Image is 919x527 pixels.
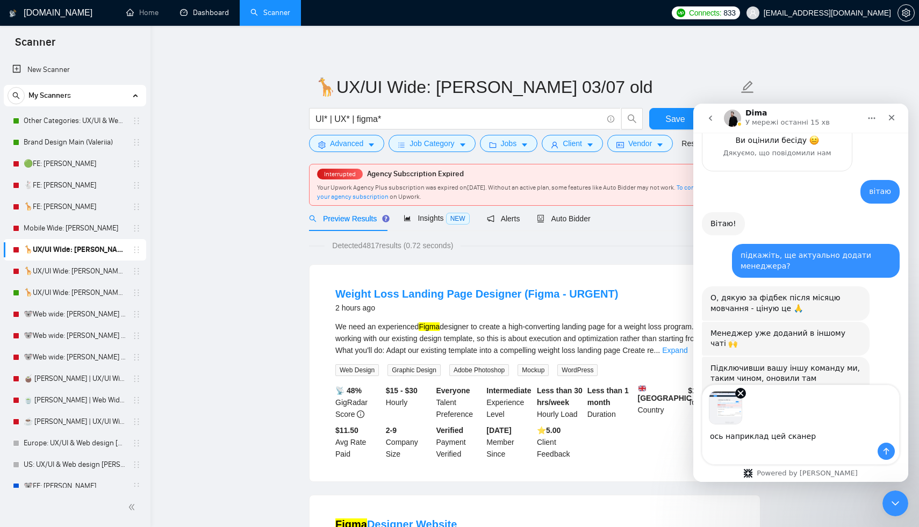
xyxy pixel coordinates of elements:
[677,9,685,17] img: upwork-logo.png
[689,7,721,19] span: Connects:
[898,9,914,17] span: setting
[381,214,391,223] div: Tooltip anchor
[335,321,734,356] div: We need an experienced designer to create a high-converting landing page for a weight loss progra...
[24,282,126,304] a: 🦒UX/UI Wide: [PERSON_NAME] 03/07 quest
[607,135,673,152] button: idcardVendorcaret-down
[132,353,141,362] span: holder
[315,74,738,100] input: Scanner name...
[486,386,531,395] b: Intermediate
[404,214,411,222] span: area-chart
[24,411,126,432] a: ☕ [PERSON_NAME] | UX/UI Wide: 29/07 - Bid in Range
[132,417,141,426] span: holder
[521,141,528,149] span: caret-down
[542,135,603,152] button: userClientcaret-down
[132,331,141,340] span: holder
[449,364,509,376] span: Adobe Photoshop
[384,385,434,420] div: Hourly
[250,8,290,17] a: searchScanner
[434,385,485,420] div: Talent Preference
[335,386,362,395] b: 📡 48%
[518,364,549,376] span: Mockup
[587,386,629,407] b: Less than 1 month
[404,214,469,222] span: Insights
[686,385,736,420] div: Total Spent
[662,346,687,355] a: Expand
[132,482,141,490] span: holder
[132,181,141,190] span: holder
[410,138,454,149] span: Job Category
[586,141,594,149] span: caret-down
[882,490,908,516] iframe: To enrich screen reader interactions, please activate Accessibility in Grammarly extension settings
[333,385,384,420] div: GigRadar Score
[557,364,598,376] span: WordPress
[607,115,614,122] span: info-circle
[616,141,624,149] span: idcard
[24,261,126,282] a: 🦒UX/UI Wide: [PERSON_NAME] 03/07 portfolio
[12,59,138,81] a: New Scanner
[333,424,384,460] div: Avg Rate Paid
[898,4,915,21] button: setting
[132,267,141,276] span: holder
[4,59,146,81] li: New Scanner
[335,288,618,300] a: Weight Loss Landing Page Designer (Figma - URGENT)
[622,114,642,124] span: search
[436,386,470,395] b: Everyone
[24,346,126,368] a: 🐨Web wide: [PERSON_NAME] 03/07 humor trigger
[446,213,470,225] span: NEW
[335,364,379,376] span: Web Design
[24,475,126,497] a: 🐨FE: [PERSON_NAME]
[484,424,535,460] div: Member Since
[132,439,141,447] span: holder
[723,7,735,19] span: 833
[132,460,141,469] span: holder
[24,389,126,411] a: 🍵 [PERSON_NAME] | Web Wide: 23/07 - Bid in Range
[335,426,358,435] b: $11.50
[628,138,652,149] span: Vendor
[367,169,464,178] span: Agency Subscription Expired
[24,368,126,389] a: 🧉 [PERSON_NAME] | UX/UI Wide: 31/07 - Bid in Range
[9,5,17,22] img: logo
[537,426,561,435] b: ⭐️ 5.00
[24,325,126,346] a: 🐨Web wide: [PERSON_NAME] 03/07 bid in range
[537,214,590,223] span: Auto Bidder
[24,239,126,261] a: 🦒UX/UI Wide: [PERSON_NAME] 03/07 old
[24,132,126,153] a: Brand Design Main (Valeriia)
[459,141,466,149] span: caret-down
[128,502,139,512] span: double-left
[898,9,915,17] a: setting
[132,396,141,405] span: holder
[638,385,719,402] b: [GEOGRAPHIC_DATA]
[317,184,748,200] span: Your Upwork Agency Plus subscription was expired on [DATE] . Without an active plan, some feature...
[132,246,141,254] span: holder
[28,85,71,106] span: My Scanners
[24,110,126,132] a: Other Categories: UX/UI & Web design [PERSON_NAME]
[656,141,664,149] span: caret-down
[24,153,126,175] a: 🟢FE: [PERSON_NAME]
[24,432,126,454] a: Europe: UX/UI & Web design [PERSON_NAME]
[535,385,585,420] div: Hourly Load
[681,138,711,149] a: Reset All
[638,385,646,392] img: 🇬🇧
[6,34,64,57] span: Scanner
